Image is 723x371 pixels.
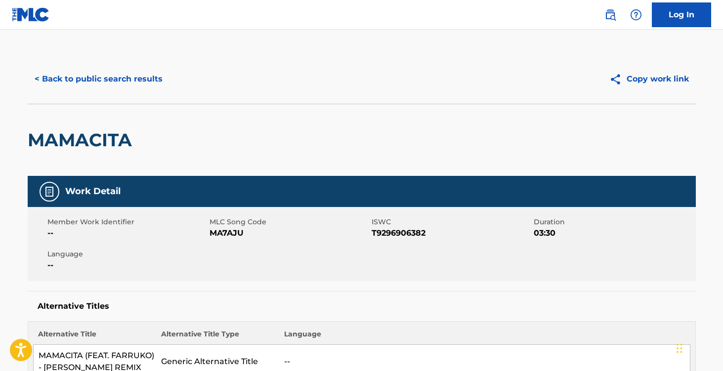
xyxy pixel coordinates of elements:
[372,227,531,239] span: T9296906382
[47,259,207,271] span: --
[47,227,207,239] span: --
[602,67,696,91] button: Copy work link
[43,186,55,198] img: Work Detail
[210,227,369,239] span: MA7AJU
[534,217,693,227] span: Duration
[47,249,207,259] span: Language
[652,2,711,27] a: Log In
[156,329,279,345] th: Alternative Title Type
[600,5,620,25] a: Public Search
[38,301,686,311] h5: Alternative Titles
[47,217,207,227] span: Member Work Identifier
[33,329,156,345] th: Alternative Title
[279,329,690,345] th: Language
[28,67,170,91] button: < Back to public search results
[609,73,627,85] img: Copy work link
[630,9,642,21] img: help
[674,324,723,371] iframe: Chat Widget
[626,5,646,25] div: Help
[210,217,369,227] span: MLC Song Code
[534,227,693,239] span: 03:30
[65,186,121,197] h5: Work Detail
[372,217,531,227] span: ISWC
[677,333,682,363] div: Drag
[604,9,616,21] img: search
[12,7,50,22] img: MLC Logo
[28,129,137,151] h2: MAMACITA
